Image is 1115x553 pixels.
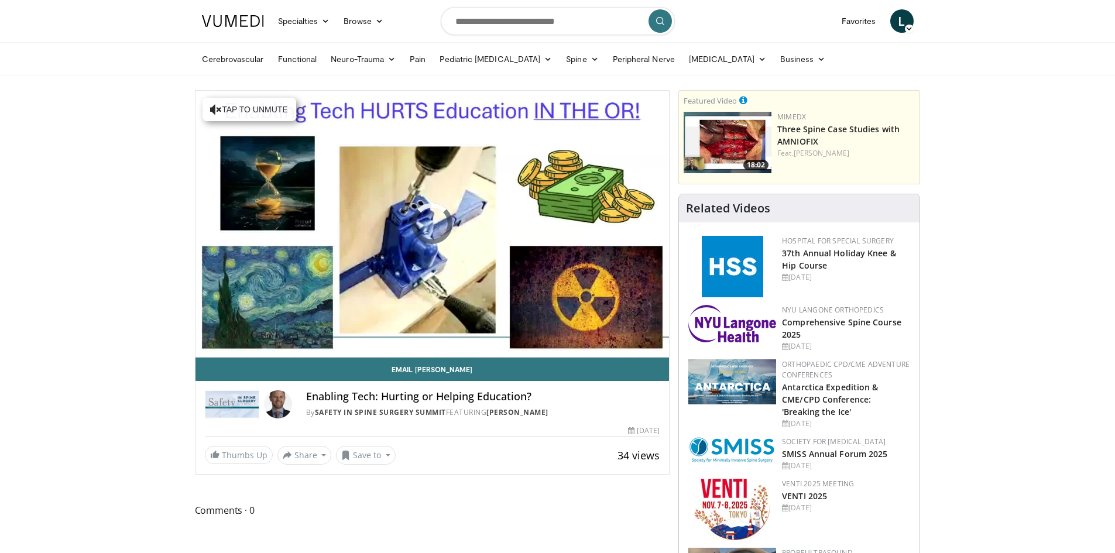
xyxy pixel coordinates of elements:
[702,236,763,297] img: f5c2b4a9-8f32-47da-86a2-cd262eba5885.gif.150x105_q85_autocrop_double_scale_upscale_version-0.2.jpg
[195,358,670,381] a: Email [PERSON_NAME]
[777,112,806,122] a: MIMEDX
[686,201,770,215] h4: Related Videos
[782,317,901,340] a: Comprehensive Spine Course 2025
[403,47,433,71] a: Pain
[324,47,403,71] a: Neuro-Trauma
[306,407,660,418] div: By FEATURING
[486,407,548,417] a: [PERSON_NAME]
[782,272,910,283] div: [DATE]
[205,446,273,464] a: Thumbs Up
[559,47,605,71] a: Spine
[306,390,660,403] h4: Enabling Tech: Hurting or Helping Education?
[195,91,670,358] video-js: Video Player
[782,448,887,459] a: SMISS Annual Forum 2025
[337,9,390,33] a: Browse
[433,47,559,71] a: Pediatric [MEDICAL_DATA]
[277,446,332,465] button: Share
[782,236,894,246] a: Hospital for Special Surgery
[782,248,896,271] a: 37th Annual Holiday Knee & Hip Course
[782,418,910,429] div: [DATE]
[688,437,776,463] img: 59788bfb-0650-4895-ace0-e0bf6b39cdae.png.150x105_q85_autocrop_double_scale_upscale_version-0.2.png
[782,359,910,380] a: Orthopaedic CPD/CME Adventure Conferences
[606,47,682,71] a: Peripheral Nerve
[264,390,292,418] img: Avatar
[773,47,833,71] a: Business
[682,47,773,71] a: [MEDICAL_DATA]
[782,382,878,417] a: Antarctica Expedition & CME/CPD Conference: 'Breaking the Ice'
[794,148,849,158] a: [PERSON_NAME]
[441,7,675,35] input: Search topics, interventions
[782,490,827,502] a: VENTI 2025
[743,160,769,170] span: 18:02
[782,437,886,446] a: Society for [MEDICAL_DATA]
[195,503,670,518] span: Comments 0
[782,341,910,352] div: [DATE]
[890,9,914,33] a: L
[694,479,770,540] img: 60b07d42-b416-4309-bbc5-bc4062acd8fe.jpg.150x105_q85_autocrop_double_scale_upscale_version-0.2.jpg
[782,305,884,315] a: NYU Langone Orthopedics
[271,47,324,71] a: Functional
[195,47,271,71] a: Cerebrovascular
[688,359,776,404] img: 923097bc-eeff-4ced-9ace-206d74fb6c4c.png.150x105_q85_autocrop_double_scale_upscale_version-0.2.png
[271,9,337,33] a: Specialties
[777,123,900,147] a: Three Spine Case Studies with AMNIOFIX
[336,446,396,465] button: Save to
[782,461,910,471] div: [DATE]
[684,112,771,173] img: 34c974b5-e942-4b60-b0f4-1f83c610957b.150x105_q85_crop-smart_upscale.jpg
[315,407,446,417] a: Safety in Spine Surgery Summit
[203,98,296,121] button: Tap to unmute
[205,390,259,418] img: Safety in Spine Surgery Summit
[688,305,776,342] img: 196d80fa-0fd9-4c83-87ed-3e4f30779ad7.png.150x105_q85_autocrop_double_scale_upscale_version-0.2.png
[777,148,915,159] div: Feat.
[684,112,771,173] a: 18:02
[628,425,660,436] div: [DATE]
[202,15,264,27] img: VuMedi Logo
[617,448,660,462] span: 34 views
[835,9,883,33] a: Favorites
[782,503,910,513] div: [DATE]
[684,95,737,106] small: Featured Video
[782,479,854,489] a: VENTI 2025 Meeting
